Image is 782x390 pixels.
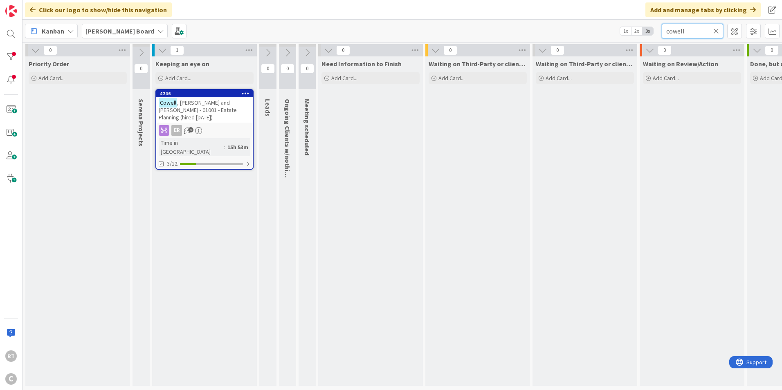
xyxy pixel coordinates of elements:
[170,45,184,55] span: 1
[551,45,564,55] span: 0
[224,143,225,152] span: :
[536,60,634,68] span: Waiting on Third-Party or client (Passive)
[137,99,145,146] span: Serena Projects
[25,2,172,17] div: Click our logo to show/hide this navigation
[331,74,357,82] span: Add Card...
[281,64,294,74] span: 0
[155,60,209,68] span: Keeping an eye on
[300,64,314,74] span: 0
[546,74,572,82] span: Add Card...
[429,60,527,68] span: Waiting on Third-Party or client (Active)
[167,159,178,168] span: 3/12
[17,1,37,11] span: Support
[443,45,457,55] span: 0
[5,5,17,17] img: Visit kanbanzone.com
[264,99,272,117] span: Leads
[653,74,679,82] span: Add Card...
[159,99,237,121] span: , [PERSON_NAME] and [PERSON_NAME] - 01001 - Estate Planning (hired [DATE])
[134,64,148,74] span: 0
[43,45,57,55] span: 0
[631,27,642,35] span: 2x
[5,373,17,385] div: C
[303,99,311,155] span: Meeting scheduled
[165,74,191,82] span: Add Card...
[642,27,653,35] span: 3x
[159,98,177,107] mark: Cowell
[42,26,64,36] span: Kanban
[171,125,182,136] div: ER
[156,125,253,136] div: ER
[321,60,402,68] span: Need Information to Finish
[658,45,672,55] span: 0
[160,91,253,96] div: 4246
[643,60,718,68] span: Waiting on Review/Action
[662,24,723,38] input: Quick Filter...
[156,90,253,123] div: 4246Cowell, [PERSON_NAME] and [PERSON_NAME] - 01001 - Estate Planning (hired [DATE])
[159,138,224,156] div: Time in [GEOGRAPHIC_DATA]
[5,350,17,362] div: RT
[156,90,253,97] div: 4246
[29,60,69,68] span: Priority Order
[438,74,465,82] span: Add Card...
[336,45,350,55] span: 0
[620,27,631,35] span: 1x
[283,99,292,193] span: Ongoing Clients w/nothing ATM
[765,45,779,55] span: 0
[225,143,250,152] div: 15h 53m
[188,127,193,132] span: 1
[645,2,761,17] div: Add and manage tabs by clicking
[261,64,275,74] span: 0
[38,74,65,82] span: Add Card...
[85,27,154,35] b: [PERSON_NAME] Board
